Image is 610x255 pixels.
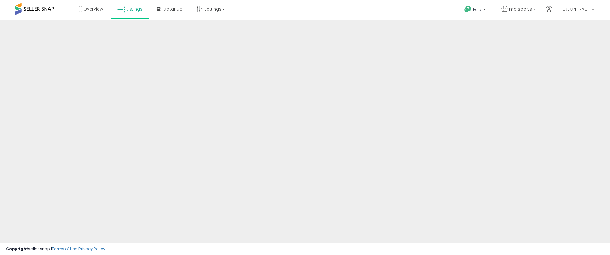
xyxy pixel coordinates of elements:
a: Help [459,1,492,20]
div: seller snap | | [6,246,105,252]
i: Get Help [464,5,472,13]
span: Listings [127,6,142,12]
span: DataHub [163,6,182,12]
span: Overview [83,6,103,12]
span: md sports [509,6,532,12]
span: Hi [PERSON_NAME] [554,6,590,12]
strong: Copyright [6,246,28,252]
a: Privacy Policy [78,246,105,252]
a: Hi [PERSON_NAME] [546,6,594,20]
a: Terms of Use [52,246,78,252]
span: Help [473,7,481,12]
